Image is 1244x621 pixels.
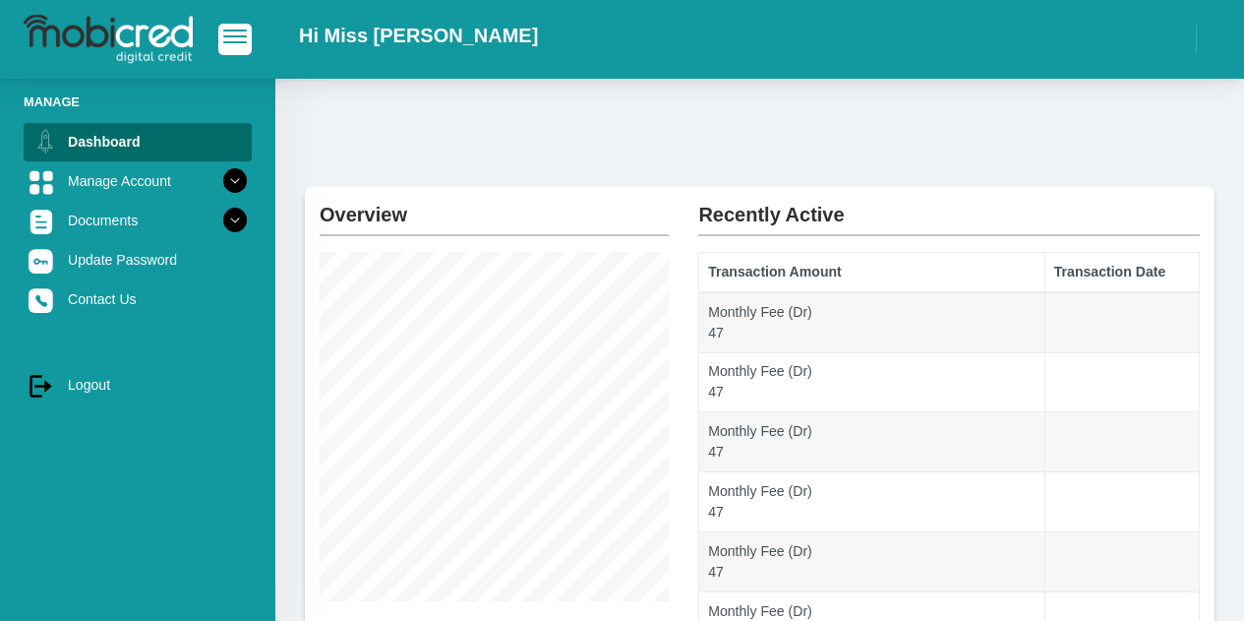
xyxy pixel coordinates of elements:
th: Transaction Date [1045,253,1200,292]
h2: Hi Miss [PERSON_NAME] [299,24,538,47]
td: Monthly Fee (Dr) 47 [699,472,1045,532]
td: Monthly Fee (Dr) 47 [699,412,1045,472]
a: Contact Us [24,280,252,318]
h2: Recently Active [698,187,1200,226]
td: Monthly Fee (Dr) 47 [699,352,1045,412]
a: Manage Account [24,162,252,200]
a: Update Password [24,241,252,279]
img: logo-mobicred.svg [24,15,193,64]
a: Dashboard [24,123,252,160]
th: Transaction Amount [699,253,1045,292]
td: Monthly Fee (Dr) 47 [699,292,1045,352]
li: Manage [24,93,252,111]
h2: Overview [320,187,669,226]
a: Logout [24,366,252,404]
td: Monthly Fee (Dr) 47 [699,531,1045,591]
a: Documents [24,202,252,239]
